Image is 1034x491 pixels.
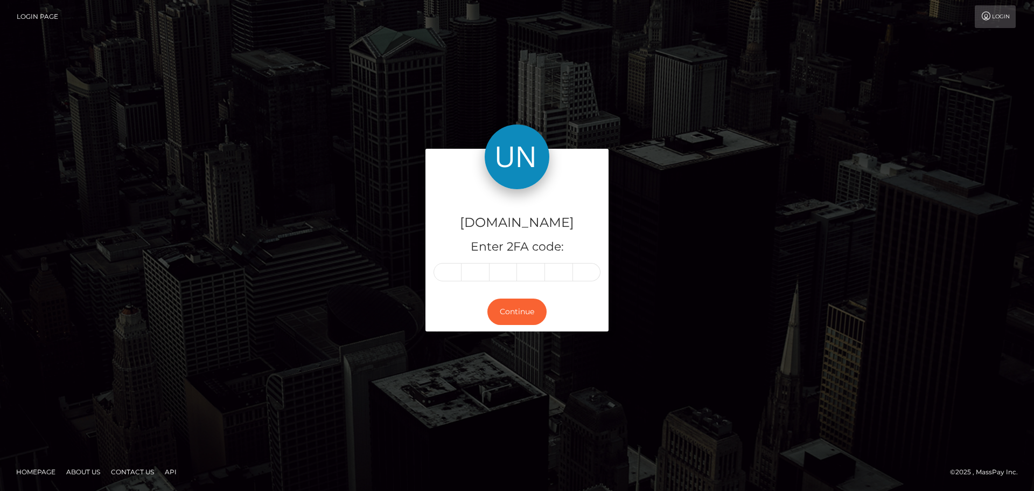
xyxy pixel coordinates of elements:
[485,125,549,189] img: Unlockt.me
[950,466,1026,478] div: © 2025 , MassPay Inc.
[487,299,547,325] button: Continue
[12,464,60,480] a: Homepage
[434,213,600,232] h4: [DOMAIN_NAME]
[434,239,600,255] h5: Enter 2FA code:
[17,5,58,28] a: Login Page
[62,464,104,480] a: About Us
[160,464,181,480] a: API
[107,464,158,480] a: Contact Us
[975,5,1016,28] a: Login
